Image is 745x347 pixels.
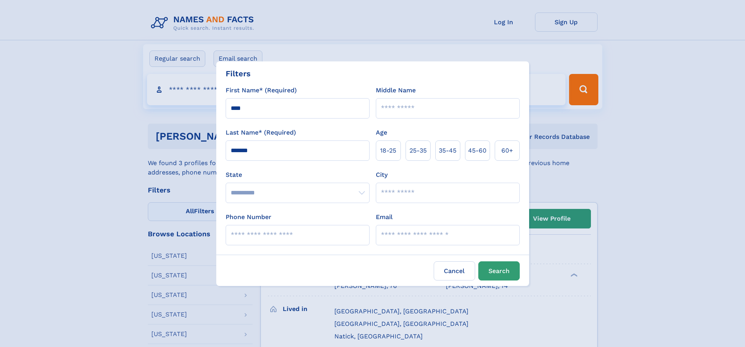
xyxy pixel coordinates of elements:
[434,261,475,280] label: Cancel
[376,86,416,95] label: Middle Name
[478,261,520,280] button: Search
[226,68,251,79] div: Filters
[226,212,271,222] label: Phone Number
[226,170,370,180] label: State
[376,212,393,222] label: Email
[501,146,513,155] span: 60+
[376,170,388,180] label: City
[376,128,387,137] label: Age
[226,128,296,137] label: Last Name* (Required)
[439,146,456,155] span: 35‑45
[468,146,486,155] span: 45‑60
[380,146,396,155] span: 18‑25
[226,86,297,95] label: First Name* (Required)
[409,146,427,155] span: 25‑35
